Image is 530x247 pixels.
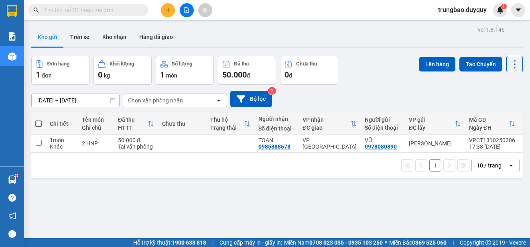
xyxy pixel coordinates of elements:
span: đ [289,72,292,79]
div: TOAN [258,137,294,143]
div: Đơn hàng [47,61,69,67]
span: notification [8,212,16,220]
span: Miền Nam [284,238,383,247]
span: aim [202,7,208,13]
strong: 0369 525 060 [412,239,447,246]
div: Chi tiết [50,120,74,127]
span: message [8,230,16,238]
span: ⚪️ [385,241,387,244]
div: 2 HNP [82,140,110,147]
div: 50.000 đ [118,137,154,143]
strong: 1900 633 818 [172,239,206,246]
span: đ [247,72,250,79]
span: file-add [184,7,189,13]
button: Hàng đã giao [133,27,179,47]
button: file-add [180,3,194,17]
div: Chọn văn phòng nhận [128,96,183,104]
div: VŨ [365,137,401,143]
button: Số lượng1món [156,56,214,85]
button: Khối lượng0kg [93,56,152,85]
div: VPCT1310250306 [469,137,515,143]
div: 0978080890 [365,143,397,150]
button: Trên xe [64,27,96,47]
svg: open [215,97,222,104]
div: ĐC giao [303,125,350,131]
div: 0985888678 [258,143,290,150]
div: Đã thu [234,61,249,67]
th: Toggle SortBy [114,113,158,135]
sup: 1 [501,4,507,9]
svg: open [508,162,514,169]
div: ĐC lấy [409,125,455,131]
div: Người gửi [365,116,401,123]
img: logo-vxr [7,5,17,17]
button: Bộ lọc [230,91,272,107]
div: Số điện thoại [258,125,294,132]
span: copyright [485,240,491,245]
span: 1 [160,70,164,80]
span: đơn [42,72,52,79]
th: Toggle SortBy [405,113,465,135]
div: 1 món [50,137,74,143]
span: món [166,72,177,79]
div: Số điện thoại [365,125,401,131]
span: trungbao.duyquy [432,5,493,15]
div: Đã thu [118,116,148,123]
button: plus [161,3,175,17]
div: Chưa thu [162,120,202,127]
div: Ngày ĐH [469,125,509,131]
img: solution-icon [8,32,16,41]
div: Số lượng [172,61,192,67]
div: Tại văn phòng [118,143,154,150]
button: Tạo Chuyến [459,57,502,71]
div: 10 / trang [477,161,502,169]
div: VP gửi [409,116,455,123]
button: aim [198,3,212,17]
sup: 1 [15,174,18,177]
div: Khối lượng [110,61,134,67]
img: icon-new-feature [497,6,504,14]
div: [PERSON_NAME] [409,140,461,147]
button: Đã thu50.000đ [218,56,276,85]
button: Lên hàng [419,57,455,71]
th: Toggle SortBy [206,113,254,135]
button: Kho gửi [31,27,64,47]
div: Tên món [82,116,110,123]
span: Miền Bắc [389,238,447,247]
span: question-circle [8,194,16,202]
span: 50.000 [222,70,247,80]
input: Select a date range. [32,94,119,107]
div: Thu hộ [210,116,244,123]
span: plus [165,7,171,13]
div: Trạng thái [210,125,244,131]
div: Chưa thu [296,61,317,67]
div: VP nhận [303,116,350,123]
span: | [212,238,213,247]
div: 17:38 [DATE] [469,143,515,150]
span: Cung cấp máy in - giấy in: [219,238,282,247]
span: 1 [36,70,40,80]
span: search [33,7,39,13]
th: Toggle SortBy [299,113,361,135]
span: | [453,238,454,247]
span: caret-down [515,6,522,14]
span: 0 [98,70,102,80]
div: Ghi chú [82,125,110,131]
img: warehouse-icon [8,176,16,184]
div: Khác [50,143,74,150]
span: 0 [284,70,289,80]
div: HTTT [118,125,148,131]
span: Hỗ trợ kỹ thuật: [133,238,206,247]
th: Toggle SortBy [465,113,519,135]
button: Đơn hàng1đơn [31,56,89,85]
img: warehouse-icon [8,52,16,61]
button: caret-down [511,3,525,17]
button: Chưa thu0đ [280,56,338,85]
span: kg [104,72,110,79]
div: Người nhận [258,116,294,122]
span: 1 [502,4,505,9]
strong: 0708 023 035 - 0935 103 250 [309,239,383,246]
button: Kho nhận [96,27,133,47]
sup: 2 [268,87,276,95]
button: 1 [429,159,441,171]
